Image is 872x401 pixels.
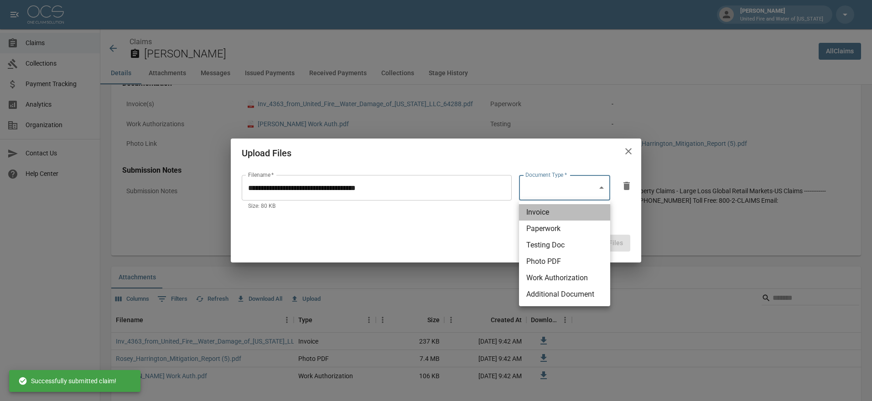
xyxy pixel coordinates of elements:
[519,253,610,270] li: Photo PDF
[519,204,610,221] li: Invoice
[18,373,116,389] div: Successfully submitted claim!
[519,286,610,303] li: Additional Document
[519,270,610,286] li: Work Authorization
[519,237,610,253] li: Testing Doc
[519,221,610,237] li: Paperwork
